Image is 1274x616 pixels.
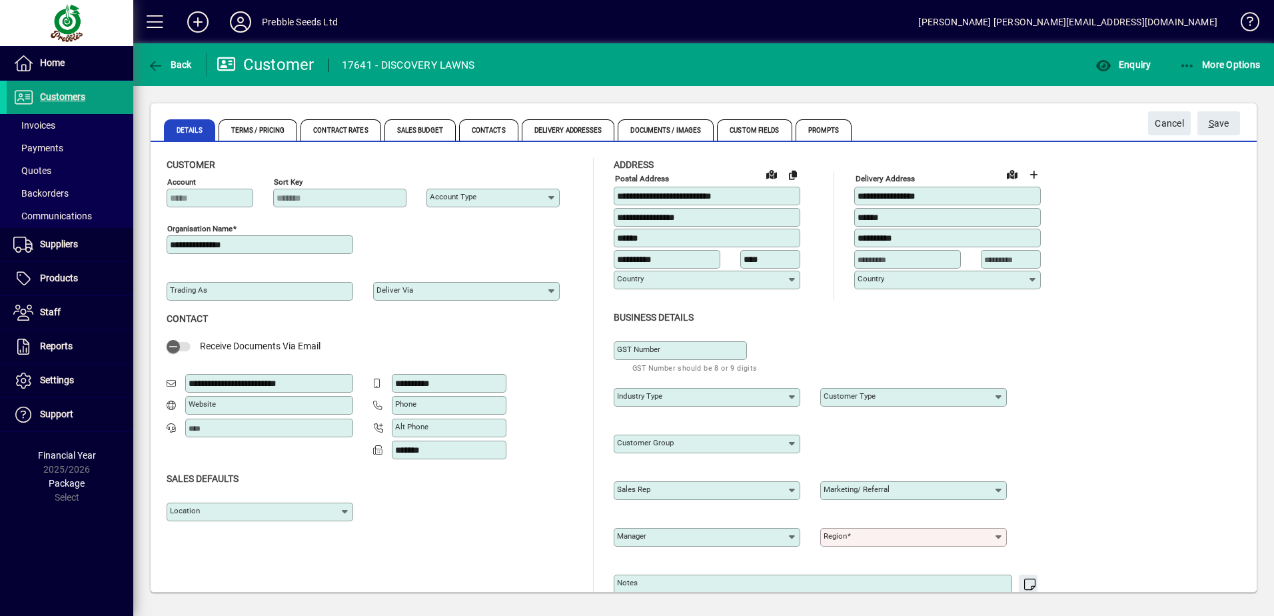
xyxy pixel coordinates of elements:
a: Home [7,47,133,80]
span: Details [164,119,215,141]
a: Staff [7,296,133,329]
a: Settings [7,364,133,397]
span: ave [1209,113,1229,135]
span: Settings [40,375,74,385]
button: Cancel [1148,111,1191,135]
span: Staff [40,307,61,317]
div: [PERSON_NAME] [PERSON_NAME][EMAIL_ADDRESS][DOMAIN_NAME] [918,11,1217,33]
span: Package [49,478,85,489]
a: Reports [7,330,133,363]
mat-label: Country [617,274,644,283]
span: Invoices [13,120,55,131]
a: Communications [7,205,133,227]
mat-label: Manager [617,531,646,541]
span: Customer [167,159,215,170]
button: Profile [219,10,262,34]
span: Customers [40,91,85,102]
mat-label: Account Type [430,192,476,201]
button: Choose address [1023,164,1044,185]
a: Invoices [7,114,133,137]
span: Contacts [459,119,518,141]
mat-label: Region [824,531,847,541]
mat-label: Industry type [617,391,662,401]
a: Knowledge Base [1231,3,1257,46]
span: Receive Documents Via Email [200,341,320,351]
mat-label: Sort key [274,177,303,187]
span: Quotes [13,165,51,176]
mat-label: Trading as [170,285,207,295]
span: Sales defaults [167,473,239,484]
div: Prebble Seeds Ltd [262,11,338,33]
span: Terms / Pricing [219,119,298,141]
mat-label: Phone [395,399,416,409]
span: Backorders [13,188,69,199]
mat-label: Location [170,506,200,515]
a: Payments [7,137,133,159]
span: Contract Rates [301,119,380,141]
mat-label: Sales rep [617,485,650,494]
mat-label: Country [858,274,884,283]
span: Communications [13,211,92,221]
span: Sales Budget [384,119,456,141]
mat-label: Customer type [824,391,876,401]
button: Add [177,10,219,34]
span: More Options [1179,59,1261,70]
span: Products [40,273,78,283]
a: Products [7,262,133,295]
span: Financial Year [38,450,96,461]
span: Contact [167,313,208,324]
button: Back [144,53,195,77]
span: Back [147,59,192,70]
a: View on map [761,163,782,185]
button: Save [1197,111,1240,135]
mat-label: Notes [617,578,638,587]
mat-label: GST Number [617,345,660,354]
span: Home [40,57,65,68]
mat-label: Organisation name [167,224,233,233]
mat-label: Customer group [617,438,674,447]
span: Cancel [1155,113,1184,135]
a: Suppliers [7,228,133,261]
app-page-header-button: Back [133,53,207,77]
span: Enquiry [1095,59,1151,70]
a: Backorders [7,182,133,205]
a: Quotes [7,159,133,182]
button: Copy to Delivery address [782,164,804,185]
span: Address [614,159,654,170]
button: More Options [1176,53,1264,77]
span: Documents / Images [618,119,714,141]
a: Support [7,398,133,431]
span: Business details [614,312,694,323]
a: View on map [1001,163,1023,185]
span: S [1209,118,1214,129]
span: Suppliers [40,239,78,249]
mat-label: Website [189,399,216,409]
mat-label: Account [167,177,196,187]
mat-label: Alt Phone [395,422,428,431]
span: Custom Fields [717,119,792,141]
span: Payments [13,143,63,153]
span: Prompts [796,119,852,141]
div: 17641 - DISCOVERY LAWNS [342,55,475,76]
mat-hint: GST Number should be 8 or 9 digits [632,360,758,375]
span: Delivery Addresses [522,119,615,141]
span: Reports [40,341,73,351]
mat-label: Marketing/ Referral [824,485,890,494]
span: Support [40,409,73,419]
button: Enquiry [1092,53,1154,77]
mat-label: Deliver via [376,285,413,295]
div: Customer [217,54,315,75]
